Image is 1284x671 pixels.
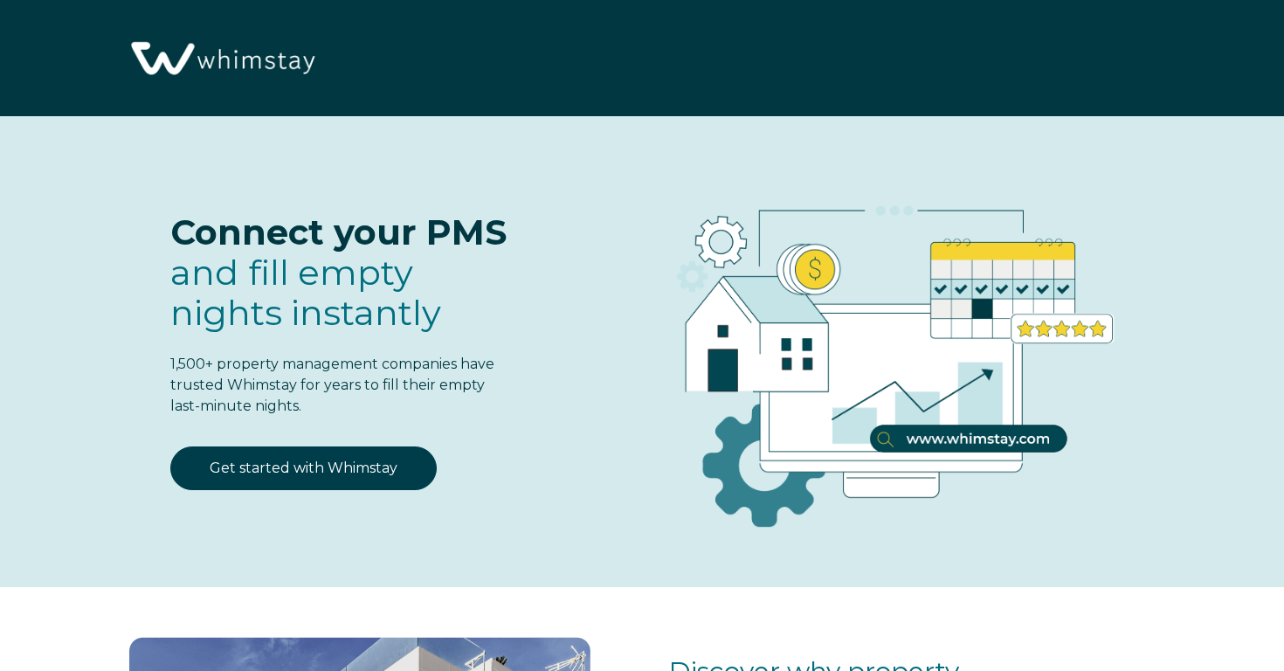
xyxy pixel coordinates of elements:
span: Connect your PMS [170,211,507,253]
span: and [170,251,441,334]
span: fill empty nights instantly [170,251,441,334]
img: Whimstay Logo-02 1 [122,9,321,110]
a: Get started with Whimstay [170,446,437,490]
img: RBO Ilustrations-03 [577,151,1192,555]
span: 1,500+ property management companies have trusted Whimstay for years to fill their empty last-min... [170,356,494,414]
